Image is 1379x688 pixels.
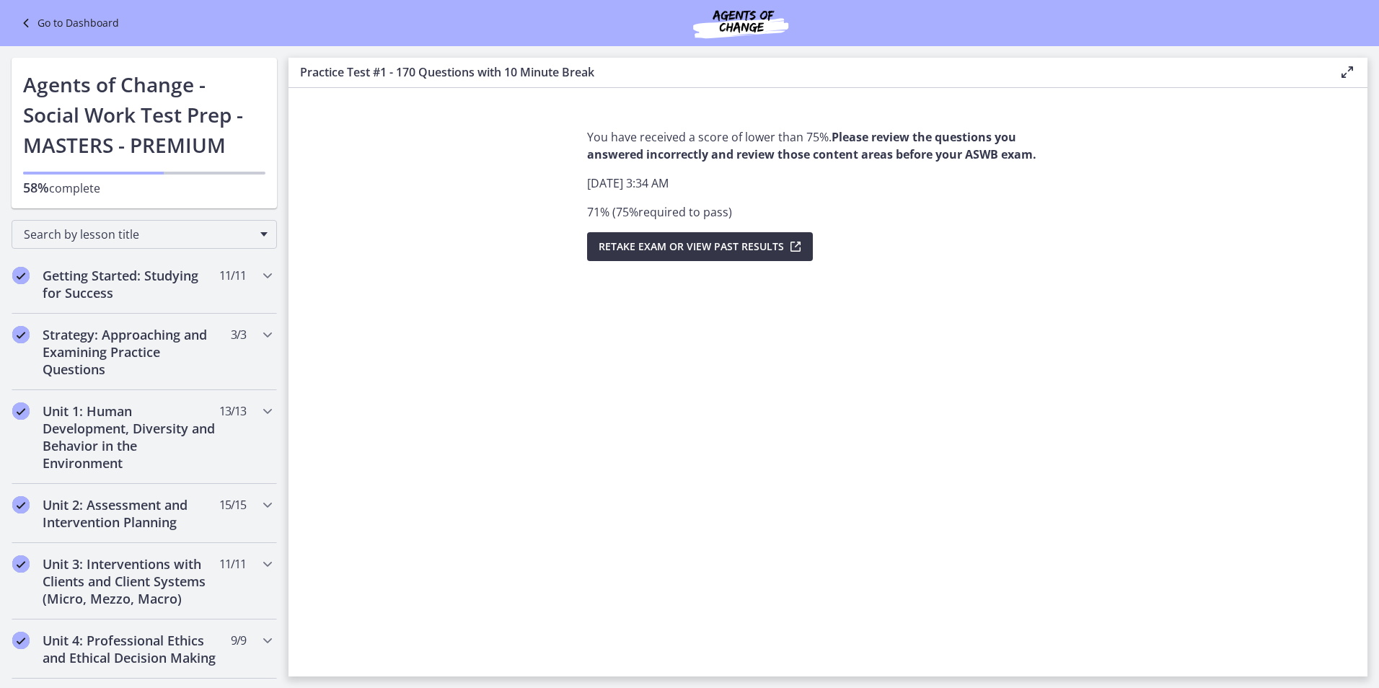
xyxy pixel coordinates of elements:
i: Completed [12,402,30,420]
i: Completed [12,632,30,649]
span: 3 / 3 [231,326,246,343]
p: You have received a score of lower than 75%. [587,128,1069,163]
span: 11 / 11 [219,555,246,573]
button: Retake Exam OR View Past Results [587,232,813,261]
span: 9 / 9 [231,632,246,649]
i: Completed [12,555,30,573]
i: Completed [12,267,30,284]
h2: Unit 3: Interventions with Clients and Client Systems (Micro, Mezzo, Macro) [43,555,219,607]
span: 13 / 13 [219,402,246,420]
h2: Strategy: Approaching and Examining Practice Questions [43,326,219,378]
h1: Agents of Change - Social Work Test Prep - MASTERS - PREMIUM [23,69,265,160]
span: 11 / 11 [219,267,246,284]
span: Search by lesson title [24,226,253,242]
span: 15 / 15 [219,496,246,513]
i: Completed [12,496,30,513]
h2: Unit 4: Professional Ethics and Ethical Decision Making [43,632,219,666]
h2: Unit 1: Human Development, Diversity and Behavior in the Environment [43,402,219,472]
span: Retake Exam OR View Past Results [599,238,784,255]
h3: Practice Test #1 - 170 Questions with 10 Minute Break [300,63,1316,81]
span: [DATE] 3:34 AM [587,175,669,191]
div: Search by lesson title [12,220,277,249]
h2: Unit 2: Assessment and Intervention Planning [43,496,219,531]
a: Go to Dashboard [17,14,119,32]
h2: Getting Started: Studying for Success [43,267,219,301]
p: complete [23,179,265,197]
span: 58% [23,179,49,196]
span: 71 % ( 75 % required to pass ) [587,204,732,220]
img: Agents of Change [654,6,827,40]
i: Completed [12,326,30,343]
